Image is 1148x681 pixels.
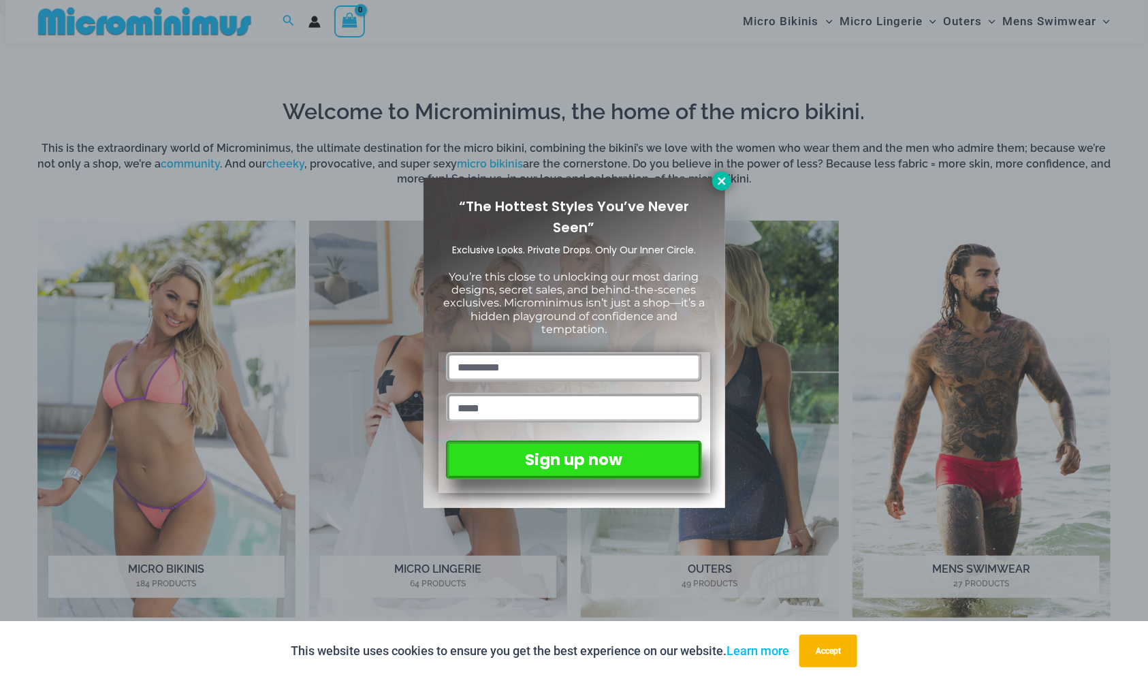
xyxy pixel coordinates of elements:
[446,441,701,479] button: Sign up now
[799,635,857,667] button: Accept
[727,644,789,658] a: Learn more
[291,641,789,661] p: This website uses cookies to ensure you get the best experience on our website.
[443,270,705,336] span: You’re this close to unlocking our most daring designs, secret sales, and behind-the-scenes exclu...
[459,197,689,237] span: “The Hottest Styles You’ve Never Seen”
[712,172,731,191] button: Close
[452,243,696,257] span: Exclusive Looks. Private Drops. Only Our Inner Circle.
